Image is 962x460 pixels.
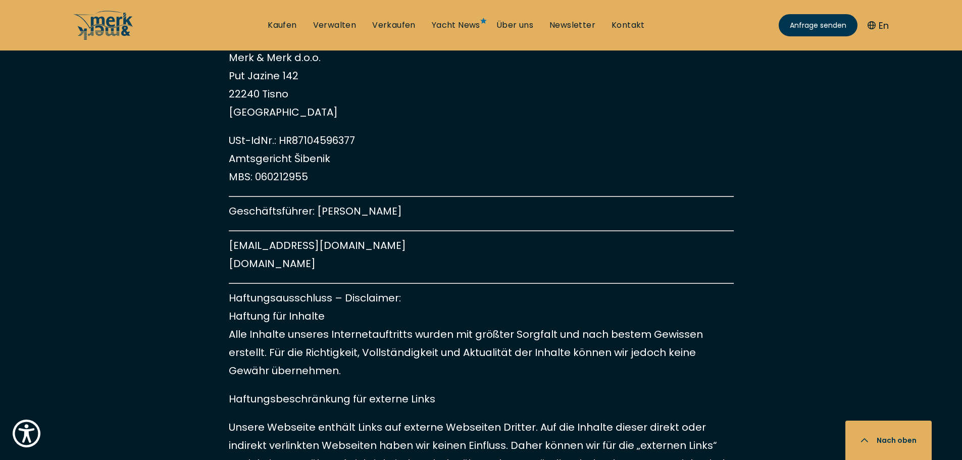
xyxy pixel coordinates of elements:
[549,20,595,31] a: Newsletter
[612,20,645,31] a: Kontakt
[432,20,480,31] a: Yacht News
[372,20,416,31] a: Verkaufen
[313,20,357,31] a: Verwalten
[496,20,533,31] a: Über uns
[229,30,734,121] p: Merk & Merk d.o.o. Put Jazine 142 22240 Tisno [GEOGRAPHIC_DATA]
[229,236,734,273] p: [EMAIL_ADDRESS][DOMAIN_NAME] [DOMAIN_NAME]
[229,289,734,380] p: Haftungsausschluss – Disclaimer: Haftung für Inhalte Alle Inhalte unseres Internetauftritts wurde...
[229,390,734,408] p: Haftungsbeschränkung für externe Links
[845,421,932,460] button: Nach oben
[268,20,296,31] a: Kaufen
[229,202,734,220] p: Geschäftsführer: [PERSON_NAME]
[790,20,846,31] span: Anfrage senden
[868,19,889,32] button: En
[779,14,857,36] a: Anfrage senden
[229,131,734,186] p: USt-IdNr.: HR87104596377 Amtsgericht Šibenik MBS: 060212955
[10,417,43,450] button: Show Accessibility Preferences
